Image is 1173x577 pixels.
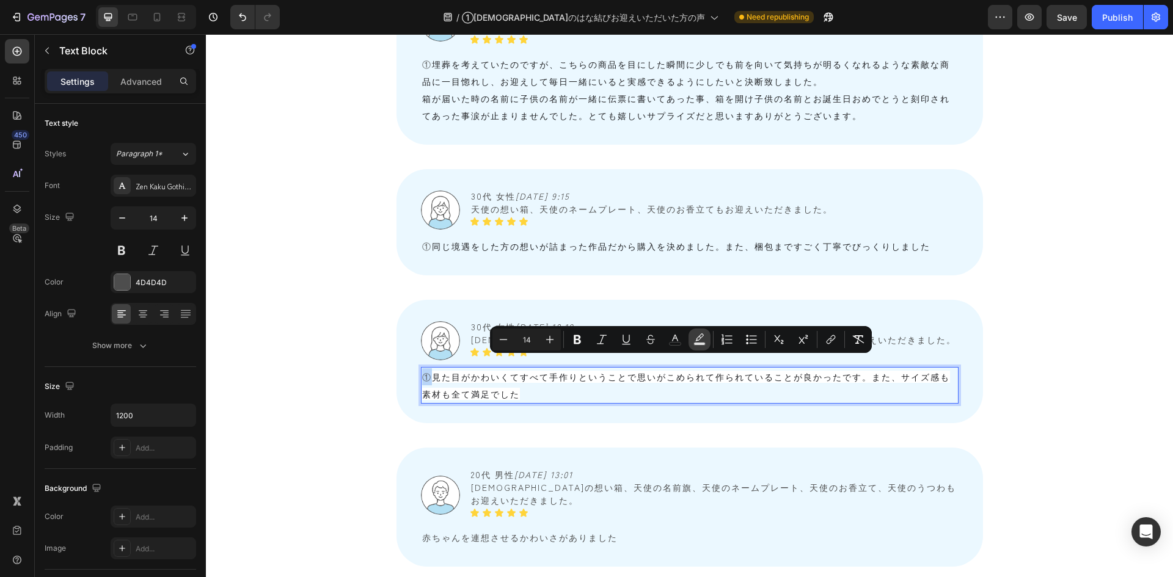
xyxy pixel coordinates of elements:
[1092,5,1143,29] button: Publish
[45,306,79,322] div: Align
[60,75,95,88] p: Settings
[45,511,64,522] div: Color
[215,156,254,195] img: gempages_464591402135717053-f2dc6688-731c-4d61-b958-d64ae8655dfa.png
[120,75,162,88] p: Advanced
[216,497,412,509] span: 赤ちゃんを連想させるかわいさがありました
[309,434,367,446] i: [DATE] 13:01
[215,441,254,481] img: gempages_464591402135717053-aa9e3b45-9a65-4748-8cf4-7b4292d7a76a.png
[215,287,254,326] img: gempages_464591402135717053-f2dc6688-731c-4d61-b958-d64ae8655dfa.png
[1047,5,1087,29] button: Save
[1057,12,1077,23] span: Save
[136,181,193,192] div: Zen Kaku Gothic New
[45,335,196,357] button: Show more
[136,543,193,554] div: Add...
[310,286,368,299] i: [DATE] 10:19
[111,143,196,165] button: Paragraph 1*
[59,43,163,58] p: Text Block
[92,339,149,352] div: Show more
[265,447,750,472] span: [DEMOGRAPHIC_DATA]の想い箱、天使の名前旗、天使のネームプレート、天使のお香立て、天使のうつわもお迎えいただきました。
[216,334,751,368] p: ①
[1131,517,1161,546] div: Open Intercom Messenger
[456,11,459,24] span: /
[462,11,705,24] span: ①[DEMOGRAPHIC_DATA]のはな結びお迎えいただいた方の声
[12,130,29,140] div: 450
[45,481,104,497] div: Background
[136,443,193,454] div: Add...
[216,336,744,366] span: 見た目がかわいくてすべて手作りということで思いがこめられて作られていることが良かったです。また、サイズ感も素材も全て満足でした
[490,326,872,353] div: Editor contextual toolbar
[45,410,65,421] div: Width
[216,206,226,218] span: ①
[230,5,280,29] div: Undo/Redo
[265,299,750,311] span: [DEMOGRAPHIC_DATA]の想い箱、天使の名前旗、天使のお香立て、天使のうつわもお迎えいただきました。
[80,10,86,24] p: 7
[215,333,753,369] div: Rich Text Editor. Editing area: main
[265,286,368,299] span: 30代 女性
[45,379,77,395] div: Size
[45,442,73,453] div: Padding
[116,148,163,159] span: Paragraph 1*
[111,404,195,426] input: Auto
[1102,11,1133,24] div: Publish
[136,277,193,288] div: 4D4D4D
[265,156,364,168] span: 30代 女性
[265,169,627,181] span: 天使の想い箱、天使のネームプレート、天使のお香立てもお迎えいただきました。
[45,277,64,288] div: Color
[45,148,66,159] div: Styles
[9,223,29,233] div: Beta
[216,58,744,87] span: 箱が届いた時の名前に子供の名前が一緒に伝票に書いてあった事、箱を開け子供の名前とお誕生日おめでとうと刻印されてあった事涙が止まりませんでした。とても嬉しいサプライズだと思いますありがとうございます。
[45,209,77,226] div: Size
[310,156,364,168] i: [DATE] 9:15
[206,34,1173,577] iframe: Design area
[265,434,367,446] span: 20代 男性
[136,512,193,523] div: Add...
[45,180,60,191] div: Font
[226,206,725,218] span: 同じ境遇をした方の想いが詰まった作品だから購入を決めました。また、梱包まですごく丁寧でびっくりしました
[45,118,78,129] div: Text style
[45,543,66,554] div: Image
[5,5,91,29] button: 7
[747,12,809,23] span: Need republishing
